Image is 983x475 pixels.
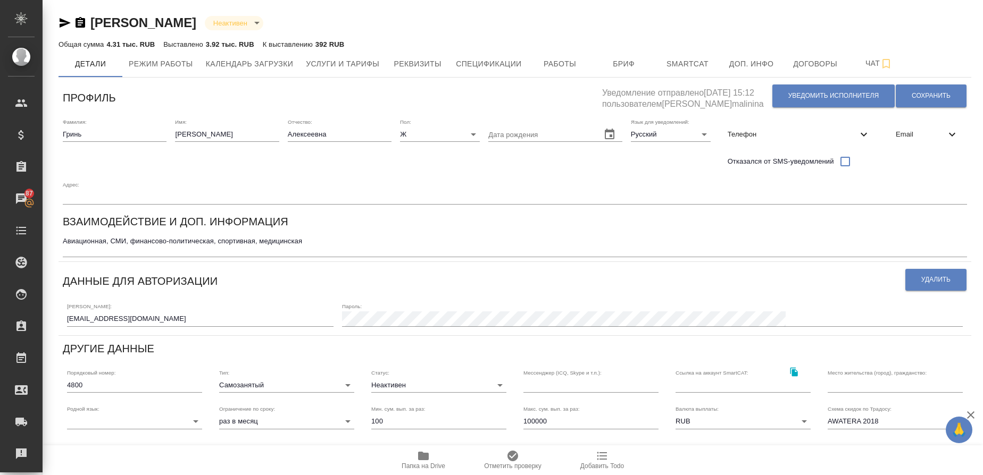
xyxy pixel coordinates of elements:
[400,127,480,142] div: Ж
[523,370,602,375] label: Мессенджер (ICQ, Skype и т.п.):
[371,370,389,375] label: Статус:
[306,57,379,71] span: Услуги и тарифы
[887,123,967,146] div: Email
[950,419,968,441] span: 🙏
[580,462,624,470] span: Добавить Todo
[210,19,251,28] button: Неактивен
[74,16,87,29] button: Скопировать ссылку
[728,129,857,140] span: Телефон
[65,57,116,71] span: Детали
[342,304,362,309] label: Пароль:
[392,57,443,71] span: Реквизиты
[59,40,106,48] p: Общая сумма
[662,57,713,71] span: Smartcat
[602,82,772,110] h5: Уведомление отправлено [DATE] 15:12 пользователем [PERSON_NAME]malinina
[468,445,557,475] button: Отметить проверку
[106,40,155,48] p: 4.31 тыс. RUB
[946,417,972,443] button: 🙏
[219,406,275,412] label: Ограничение по сроку:
[557,445,647,475] button: Добавить Todo
[535,57,586,71] span: Работы
[912,91,951,100] span: Сохранить
[631,119,689,124] label: Язык для уведомлений:
[315,40,344,48] p: 392 RUB
[728,156,834,167] span: Отказался от SMS-уведомлений
[288,119,312,124] label: Отчество:
[598,57,649,71] span: Бриф
[523,406,580,412] label: Макс. сум. вып. за раз:
[484,462,541,470] span: Отметить проверку
[631,127,711,142] div: Русский
[219,414,354,429] div: раз в месяц
[67,304,112,309] label: [PERSON_NAME]:
[921,275,951,284] span: Удалить
[828,406,892,412] label: Схема скидок по Традосу:
[828,414,963,429] div: AWATERA 2018
[63,273,218,290] h6: Данные для авторизации
[371,406,426,412] label: Мин. сум. вып. за раз:
[129,57,193,71] span: Режим работы
[206,57,294,71] span: Календарь загрузки
[63,182,79,187] label: Адрес:
[676,370,748,375] label: Ссылка на аккаунт SmartCAT:
[788,91,879,100] span: Уведомить исполнителя
[163,40,206,48] p: Выставлено
[676,406,719,412] label: Валюта выплаты:
[828,370,927,375] label: Место жительства (город), гражданство:
[854,57,905,70] span: Чат
[371,378,506,393] div: Неактивен
[790,57,841,71] span: Договоры
[263,40,315,48] p: К выставлению
[896,129,946,140] span: Email
[90,15,196,30] a: [PERSON_NAME]
[783,361,805,383] button: Скопировать ссылку
[896,84,967,107] button: Сохранить
[67,370,115,375] label: Порядковый номер:
[880,57,893,70] svg: Подписаться
[219,370,229,375] label: Тип:
[63,119,87,124] label: Фамилия:
[63,89,116,106] h6: Профиль
[726,57,777,71] span: Доп. инфо
[772,84,895,107] button: Уведомить исполнителя
[175,119,187,124] label: Имя:
[206,40,254,48] p: 3.92 тыс. RUB
[205,16,263,30] div: Неактивен
[676,414,811,429] div: RUB
[400,119,411,124] label: Пол:
[3,185,40,212] a: 87
[456,57,521,71] span: Спецификации
[402,462,445,470] span: Папка на Drive
[19,188,39,199] span: 87
[379,445,468,475] button: Папка на Drive
[63,213,288,230] h6: Взаимодействие и доп. информация
[63,237,967,253] textarea: Авиационная, СМИ, финансово-политическая, спортивная, медицинская
[905,269,967,291] button: Удалить
[719,123,879,146] div: Телефон
[67,406,99,412] label: Родной язык:
[63,340,154,357] h6: Другие данные
[59,16,71,29] button: Скопировать ссылку для ЯМессенджера
[219,378,354,393] div: Самозанятый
